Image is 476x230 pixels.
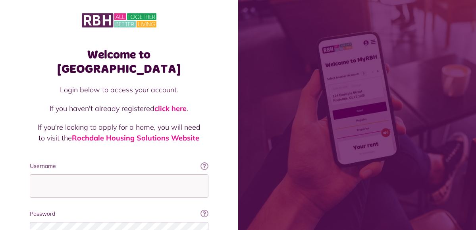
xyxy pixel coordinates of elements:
p: If you haven't already registered . [38,103,200,114]
h1: Welcome to [GEOGRAPHIC_DATA] [30,48,208,76]
a: Rochdale Housing Solutions Website [72,133,199,142]
img: MyRBH [82,12,156,29]
p: Login below to access your account. [38,84,200,95]
p: If you're looking to apply for a home, you will need to visit the [38,122,200,143]
a: click here [154,104,187,113]
label: Username [30,162,208,170]
label: Password [30,210,208,218]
